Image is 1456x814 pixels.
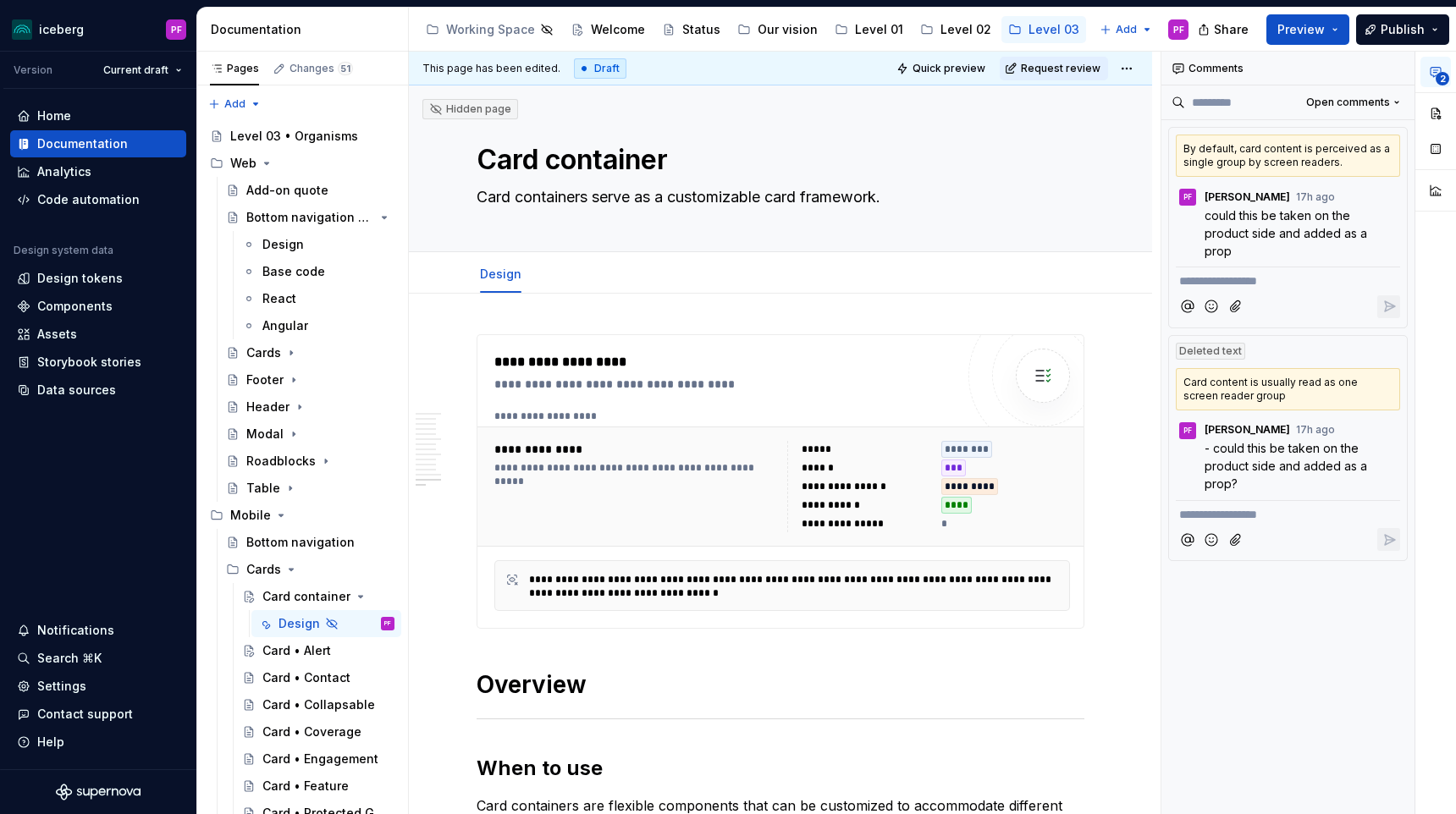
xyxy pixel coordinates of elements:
[1000,57,1108,80] button: Request review
[591,21,645,38] div: Welcome
[246,182,328,199] div: Add-on quote
[235,258,401,285] a: Base code
[477,755,1084,782] h2: When to use
[1176,500,1400,524] div: Composer editor
[246,426,284,443] div: Modal
[1001,16,1086,43] a: Level 03
[574,58,626,79] div: Draft
[246,209,374,226] div: Bottom navigation bar
[262,588,350,605] div: Card container
[10,701,186,728] button: Contact support
[1176,267,1400,290] div: Composer editor
[203,150,401,177] div: Web
[10,617,186,644] button: Notifications
[10,377,186,404] a: Data sources
[10,673,186,700] a: Settings
[219,421,401,448] a: Modal
[682,21,720,38] div: Status
[219,366,401,393] a: Footer
[1205,423,1290,437] span: [PERSON_NAME]
[419,13,1091,47] div: Page tree
[235,583,401,610] a: Card container
[203,502,401,529] div: Mobile
[37,382,116,399] div: Data sources
[37,622,114,639] div: Notifications
[1436,72,1449,85] span: 2
[14,63,52,77] div: Version
[37,298,113,315] div: Components
[246,399,290,415] div: Header
[203,123,401,150] a: Level 03 • Organisms
[10,293,186,320] a: Components
[219,339,401,366] a: Cards
[1161,52,1415,85] div: Comments
[1266,14,1349,45] button: Preview
[219,556,401,583] div: Cards
[246,344,281,361] div: Cards
[1116,23,1137,36] span: Add
[37,734,64,751] div: Help
[219,529,401,556] a: Bottom navigation
[913,16,998,43] a: Level 02
[37,650,102,667] div: Search ⌘K
[96,58,190,82] button: Current draft
[10,186,186,213] a: Code automation
[1189,14,1260,45] button: Share
[210,62,259,75] div: Pages
[10,321,186,348] a: Assets
[246,453,316,470] div: Roadblocks
[1176,528,1199,551] button: Mention someone
[37,678,86,695] div: Settings
[473,140,1081,180] textarea: Card container
[10,265,186,292] a: Design tokens
[230,128,358,145] div: Level 03 • Organisms
[235,718,401,745] a: Card • Coverage
[219,448,401,475] a: Roadblocks
[1200,295,1223,318] button: Add emoji
[203,92,267,116] button: Add
[913,62,985,75] span: Quick preview
[1225,528,1248,551] button: Attach files
[477,669,1084,700] h1: Overview
[1205,208,1371,258] span: could this be taken on the product side and added as a prop
[446,21,535,38] div: Working Space
[37,326,77,343] div: Assets
[262,669,350,686] div: Card • Contact
[731,16,825,43] a: Our vision
[262,317,308,334] div: Angular
[473,256,528,291] div: Design
[246,534,355,551] div: Bottom navigation
[230,155,256,172] div: Web
[1021,62,1100,75] span: Request review
[1277,21,1325,38] span: Preview
[1095,18,1158,41] button: Add
[171,23,182,36] div: PF
[1377,295,1400,318] button: Reply
[235,637,401,664] a: Card • Alert
[384,615,391,632] div: PF
[246,561,281,578] div: Cards
[1306,96,1390,109] span: Open comments
[1356,14,1449,45] button: Publish
[246,371,284,388] div: Footer
[235,285,401,312] a: React
[14,244,113,257] div: Design system data
[56,784,141,800] a: Supernova Logo
[564,16,652,43] a: Welcome
[1200,528,1223,551] button: Add emoji
[828,16,910,43] a: Level 01
[262,778,349,795] div: Card • Feature
[338,62,353,75] span: 51
[235,745,401,773] a: Card • Engagement
[262,290,296,307] div: React
[10,158,186,185] a: Analytics
[422,62,560,75] span: This page has been edited.
[219,475,401,502] a: Table
[37,270,123,287] div: Design tokens
[219,177,401,204] a: Add-on quote
[219,204,401,231] a: Bottom navigation bar
[37,706,133,723] div: Contact support
[290,62,353,75] div: Changes
[262,696,375,713] div: Card • Collapsable
[1089,16,1193,43] a: UX patterns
